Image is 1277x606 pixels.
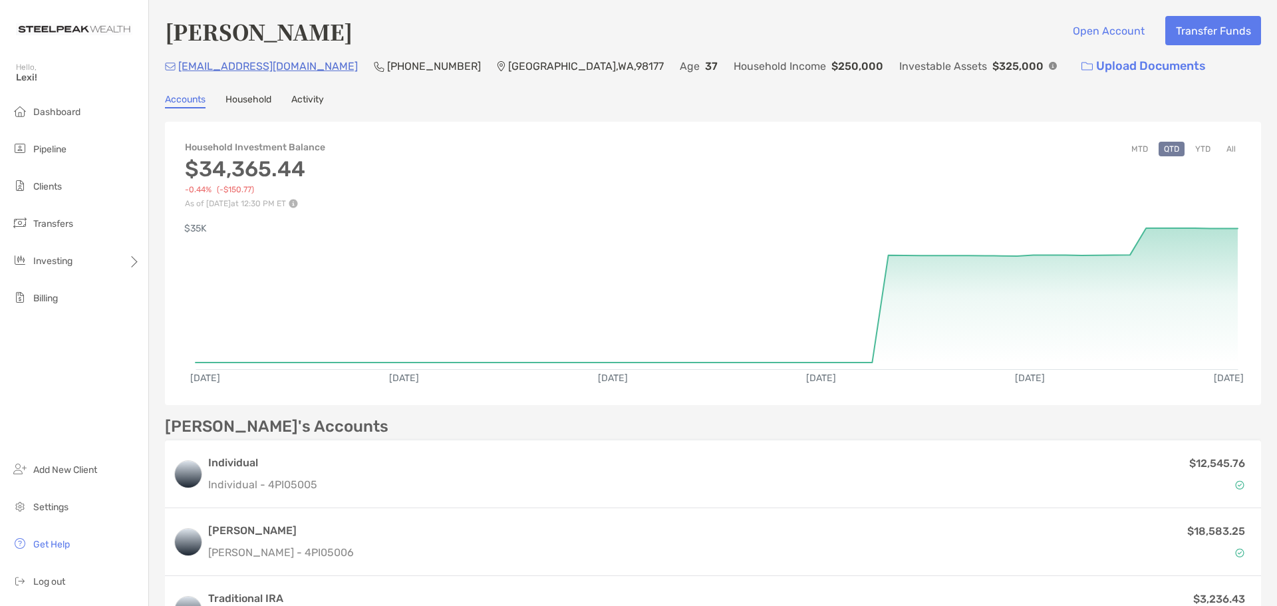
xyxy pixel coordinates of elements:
p: [PERSON_NAME] - 4PI05006 [208,544,354,561]
h3: $34,365.44 [185,156,325,182]
img: pipeline icon [12,140,28,156]
img: Location Icon [497,61,505,72]
img: Account Status icon [1235,548,1244,557]
img: Performance Info [289,199,298,208]
img: clients icon [12,178,28,194]
span: ( -$150.77 ) [217,185,254,195]
p: [PHONE_NUMBER] [387,58,481,75]
span: Lexi! [16,72,140,83]
img: transfers icon [12,215,28,231]
a: Upload Documents [1073,52,1214,80]
span: Log out [33,576,65,587]
span: Clients [33,181,62,192]
span: Transfers [33,218,73,229]
p: Investable Assets [899,58,987,75]
img: Email Icon [165,63,176,71]
p: $325,000 [992,58,1044,75]
p: Individual - 4PI05005 [208,476,317,493]
span: Pipeline [33,144,67,155]
span: Get Help [33,539,70,550]
img: get-help icon [12,535,28,551]
a: Accounts [165,94,206,108]
p: 37 [705,58,718,75]
span: -0.44% [185,185,212,195]
p: Household Income [734,58,826,75]
text: [DATE] [598,373,628,384]
button: Open Account [1062,16,1155,45]
p: [GEOGRAPHIC_DATA] , WA , 98177 [508,58,664,75]
button: QTD [1159,142,1185,156]
p: [EMAIL_ADDRESS][DOMAIN_NAME] [178,58,358,75]
button: Transfer Funds [1165,16,1261,45]
img: billing icon [12,289,28,305]
img: button icon [1081,62,1093,71]
a: Activity [291,94,324,108]
span: Billing [33,293,58,304]
span: Add New Client [33,464,97,476]
img: logo account [175,529,202,555]
img: Account Status icon [1235,480,1244,490]
p: [PERSON_NAME]'s Accounts [165,418,388,435]
span: Dashboard [33,106,80,118]
img: add_new_client icon [12,461,28,477]
button: YTD [1190,142,1216,156]
span: Investing [33,255,72,267]
button: All [1221,142,1241,156]
text: [DATE] [389,373,419,384]
text: [DATE] [1214,373,1244,384]
h3: [PERSON_NAME] [208,523,354,539]
text: $35K [184,223,207,234]
img: settings icon [12,498,28,514]
a: Household [225,94,271,108]
p: $12,545.76 [1189,455,1245,472]
p: $18,583.25 [1187,523,1245,539]
text: [DATE] [190,373,220,384]
button: MTD [1126,142,1153,156]
img: logout icon [12,573,28,589]
p: As of [DATE] at 12:30 PM ET [185,199,325,208]
h3: Individual [208,455,317,471]
img: investing icon [12,252,28,268]
img: Phone Icon [374,61,384,72]
text: [DATE] [806,373,836,384]
img: Zoe Logo [16,5,132,53]
img: logo account [175,461,202,488]
text: [DATE] [1015,373,1045,384]
p: $250,000 [831,58,883,75]
span: Settings [33,502,69,513]
h4: Household Investment Balance [185,142,325,153]
img: Info Icon [1049,62,1057,70]
h4: [PERSON_NAME] [165,16,353,47]
p: Age [680,58,700,75]
img: dashboard icon [12,103,28,119]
